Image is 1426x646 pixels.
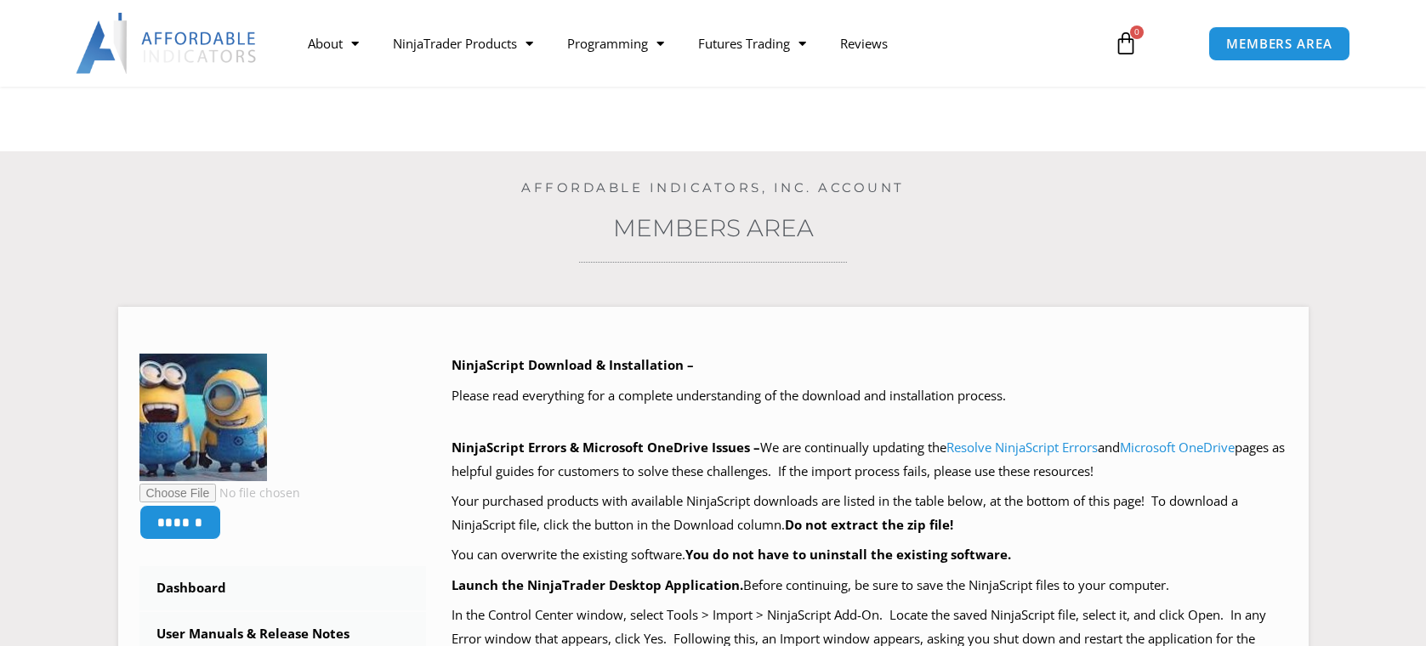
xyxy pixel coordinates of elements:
[139,354,267,481] img: 0a7c1166b65065c099f6abfa800961c4410b533c09bec6345a6fe3a5353d79ff
[452,490,1287,537] p: Your purchased products with available NinjaScript downloads are listed in the table below, at th...
[1088,19,1163,68] a: 0
[291,24,376,63] a: About
[452,576,743,593] b: Launch the NinjaTrader Desktop Application.
[139,566,427,610] a: Dashboard
[291,24,1094,63] nav: Menu
[550,24,681,63] a: Programming
[452,574,1287,598] p: Before continuing, be sure to save the NinjaScript files to your computer.
[76,13,258,74] img: LogoAI | Affordable Indicators – NinjaTrader
[452,384,1287,408] p: Please read everything for a complete understanding of the download and installation process.
[823,24,905,63] a: Reviews
[1208,26,1350,61] a: MEMBERS AREA
[1130,25,1144,39] span: 0
[685,546,1011,563] b: You do not have to uninstall the existing software.
[613,213,814,242] a: Members Area
[1226,37,1332,50] span: MEMBERS AREA
[681,24,823,63] a: Futures Trading
[521,179,905,195] a: Affordable Indicators, Inc. Account
[452,439,760,456] b: NinjaScript Errors & Microsoft OneDrive Issues –
[452,356,694,373] b: NinjaScript Download & Installation –
[1120,439,1235,456] a: Microsoft OneDrive
[376,24,550,63] a: NinjaTrader Products
[452,436,1287,484] p: We are continually updating the and pages as helpful guides for customers to solve these challeng...
[785,516,953,533] b: Do not extract the zip file!
[452,543,1287,567] p: You can overwrite the existing software.
[946,439,1098,456] a: Resolve NinjaScript Errors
